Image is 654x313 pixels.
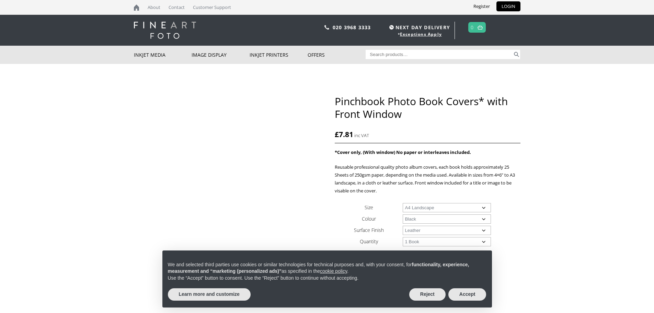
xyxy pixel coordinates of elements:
img: time.svg [389,25,394,30]
p: Reusable professional quality photo album covers, each book holds approximately 25 Sheets of 250g... [335,163,520,195]
span: £ [335,130,339,139]
a: Offers [308,46,366,64]
button: Search [513,50,520,59]
img: basket.svg [478,25,483,30]
img: logo-white.svg [134,22,196,39]
bdi: 7.81 [335,130,353,139]
label: Surface Finish [354,227,384,233]
a: LOGIN [496,1,520,11]
p: Use the “Accept” button to consent. Use the “Reject” button to continue without accepting. [168,275,486,282]
a: Image Display [192,46,250,64]
span: NEXT DAY DELIVERY [388,23,450,31]
a: Exceptions Apply [400,31,442,37]
input: Search products… [366,50,513,59]
a: Inkjet Printers [250,46,308,64]
button: Reject [409,288,446,301]
div: Notice [157,245,497,313]
a: Register [468,1,495,11]
strong: *Cover only, (With window) No paper or interleaves included. [335,149,471,155]
strong: functionality, experience, measurement and “marketing (personalized ads)” [168,262,469,274]
h1: Pinchbook Photo Book Covers* with Front Window [335,95,520,120]
label: Size [365,204,373,211]
a: 0 [471,22,474,32]
img: phone.svg [324,25,329,30]
a: 020 3968 3333 [333,24,371,31]
a: Inkjet Media [134,46,192,64]
label: Colour [362,215,376,222]
p: We and selected third parties use cookies or similar technologies for technical purposes and, wit... [168,261,486,275]
button: Accept [448,288,486,301]
button: Learn more and customize [168,288,251,301]
label: Quantity [360,238,378,245]
a: cookie policy [320,268,347,274]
